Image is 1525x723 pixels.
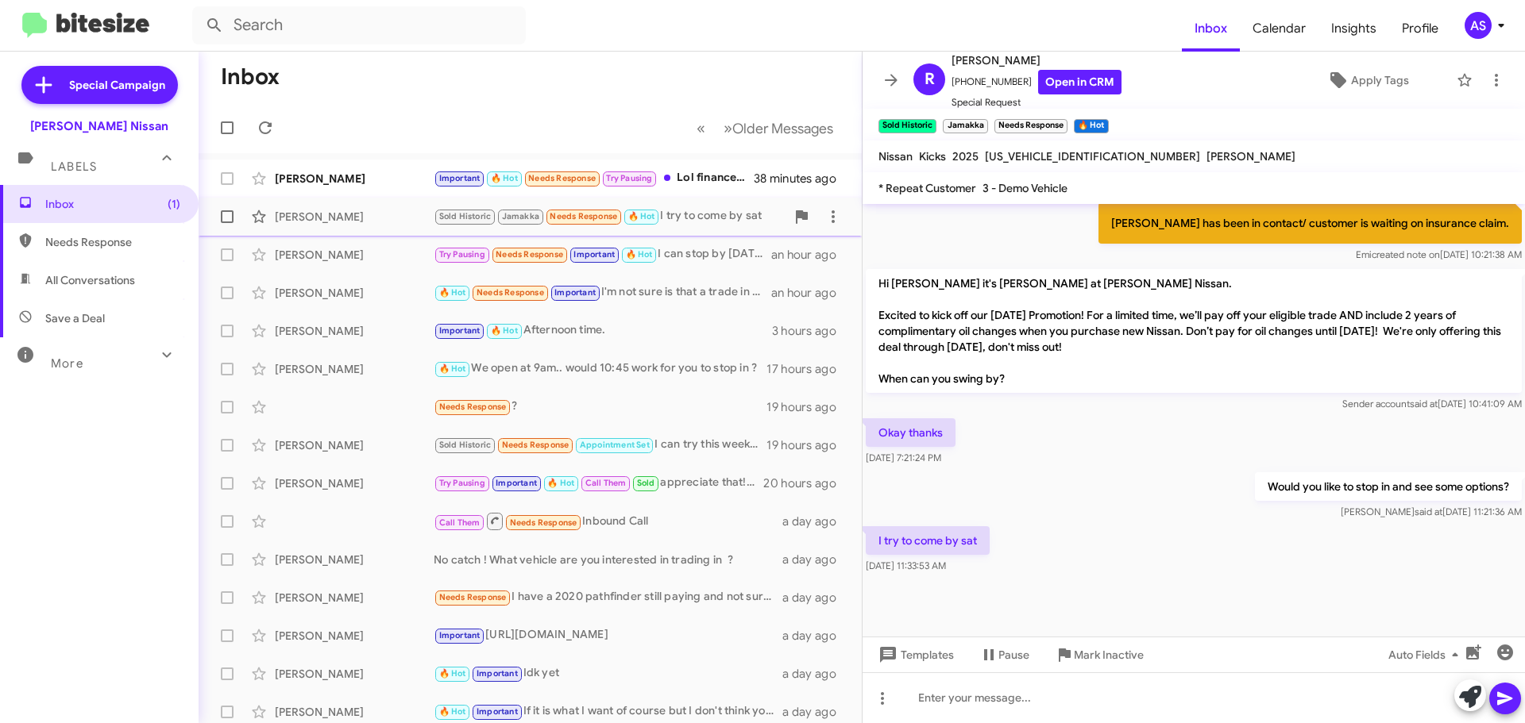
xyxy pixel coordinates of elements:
[994,119,1067,133] small: Needs Response
[434,474,763,492] div: appreciate that!! we live by our reviews!
[21,66,178,104] a: Special Campaign
[275,285,434,301] div: [PERSON_NAME]
[477,668,518,679] span: Important
[434,626,782,644] div: [URL][DOMAIN_NAME]
[697,118,705,138] span: «
[510,517,577,528] span: Needs Response
[580,440,650,450] span: Appointment Set
[439,592,507,602] span: Needs Response
[502,211,539,221] span: Jamakka
[637,478,655,488] span: Sold
[771,285,849,301] div: an hour ago
[606,173,652,183] span: Try Pausing
[275,704,434,720] div: [PERSON_NAME]
[1182,6,1240,52] a: Inbox
[439,630,481,640] span: Important
[275,209,434,225] div: [PERSON_NAME]
[866,269,1522,393] p: Hi [PERSON_NAME] it's [PERSON_NAME] at [PERSON_NAME] Nissan. Excited to kick off our [DATE] Promo...
[952,149,979,163] span: 2025
[952,51,1122,70] span: [PERSON_NAME]
[878,149,913,163] span: Nissan
[782,628,849,644] div: a day ago
[688,112,843,144] nav: Page navigation example
[434,360,766,378] div: We open at 9am.. would 10:45 work for you to stop in ?
[275,666,434,682] div: [PERSON_NAME]
[943,119,987,133] small: Jamakka
[1074,640,1144,669] span: Mark Inactive
[439,211,492,221] span: Sold Historic
[952,94,1122,110] span: Special Request
[30,118,168,134] div: [PERSON_NAME] Nissan
[439,706,466,717] span: 🔥 Hot
[875,640,954,669] span: Templates
[439,517,481,528] span: Call Them
[878,119,936,133] small: Sold Historic
[782,590,849,606] div: a day ago
[866,526,990,555] p: I try to come by sat
[439,440,492,450] span: Sold Historic
[434,511,782,531] div: Inbound Call
[628,211,655,221] span: 🔥 Hot
[687,112,715,144] button: Previous
[434,245,771,263] div: I can stop by [DATE] are yall going to be open ?
[1356,248,1522,260] span: Emi [DATE] 10:21:38 AM
[434,207,786,225] div: I try to come by sat
[434,552,782,567] div: No catch ! What vehicle are you interested in trading in ?
[1038,70,1122,94] a: Open in CRM
[1389,6,1451,52] span: Profile
[754,171,849,187] div: 38 minutes ago
[983,181,1067,195] span: 3 - Demo Vehicle
[714,112,843,144] button: Next
[1318,6,1389,52] a: Insights
[434,321,772,340] div: Afternoon time.
[51,160,97,174] span: Labels
[547,478,574,488] span: 🔥 Hot
[1240,6,1318,52] a: Calendar
[766,437,849,453] div: 19 hours ago
[1372,248,1440,260] span: created note on
[275,475,434,491] div: [PERSON_NAME]
[626,249,653,260] span: 🔥 Hot
[1415,506,1442,517] span: said at
[434,169,754,187] div: Lol finances aren't we're I need them to be. But I appreciate you guys reaching out, when I'm in ...
[477,706,518,717] span: Important
[1465,12,1492,39] div: AS
[878,181,976,195] span: * Repeat Customer
[434,702,782,721] div: If it is what I want of course but I don't think you have anything but here is a list 4 x 4, low ...
[439,287,466,298] span: 🔥 Hot
[221,64,280,90] h1: Inbox
[1206,149,1295,163] span: [PERSON_NAME]
[434,283,771,302] div: I'm not sure is that a trade in option
[439,668,466,679] span: 🔥 Hot
[275,590,434,606] div: [PERSON_NAME]
[502,440,569,450] span: Needs Response
[45,196,180,212] span: Inbox
[496,478,537,488] span: Important
[1341,506,1522,517] span: [PERSON_NAME] [DATE] 11:21:36 AM
[491,173,518,183] span: 🔥 Hot
[275,247,434,263] div: [PERSON_NAME]
[732,120,833,137] span: Older Messages
[491,325,518,336] span: 🔥 Hot
[550,211,617,221] span: Needs Response
[782,513,849,529] div: a day ago
[771,247,849,263] div: an hour ago
[866,452,941,463] span: [DATE] 7:21:24 PM
[1255,472,1522,501] p: Would you like to stop in and see some options?
[1074,119,1108,133] small: 🔥 Hot
[1376,640,1477,669] button: Auto Fields
[69,77,165,93] span: Special Campaign
[192,6,526,44] input: Search
[766,361,849,377] div: 17 hours ago
[1410,398,1438,410] span: said at
[772,323,849,339] div: 3 hours ago
[998,640,1029,669] span: Pause
[528,173,596,183] span: Needs Response
[275,552,434,567] div: [PERSON_NAME]
[477,287,544,298] span: Needs Response
[51,356,83,371] span: More
[496,249,563,260] span: Needs Response
[434,398,766,416] div: ?
[434,588,782,606] div: I have a 2020 pathfinder still paying and not sure about the equaty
